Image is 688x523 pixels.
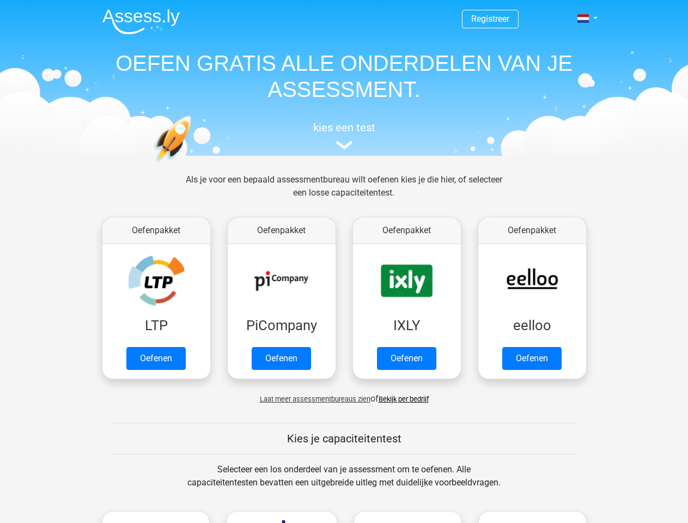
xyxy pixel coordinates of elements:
[102,9,180,34] img: Assessly
[94,121,595,134] h5: kies een test
[252,347,311,370] a: Oefenen
[112,432,577,445] h5: Kies je capaciteitentest
[177,463,511,502] div: Selecteer een los onderdeel van je assessment om te oefenen. Alle capaciteitentesten bevatten een...
[471,14,509,24] a: Registreer
[94,50,595,102] h1: OEFEN GRATIS ALLE ONDERDELEN VAN JE ASSESSMENT.
[126,347,186,370] a: Oefenen
[94,121,595,150] a: kies een test
[502,347,562,370] a: Oefenen
[336,141,352,149] img: assessment
[379,395,429,403] a: Bekijk per bedrijf
[177,173,511,212] div: Als je voor een bepaald assessmentbureau wilt oefenen kies je die hier, of selecteer een losse ca...
[94,384,595,405] div: of
[260,395,370,403] span: Laat meer assessmentbureaus zien
[377,347,436,370] a: Oefenen
[154,115,234,214] img: oefenen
